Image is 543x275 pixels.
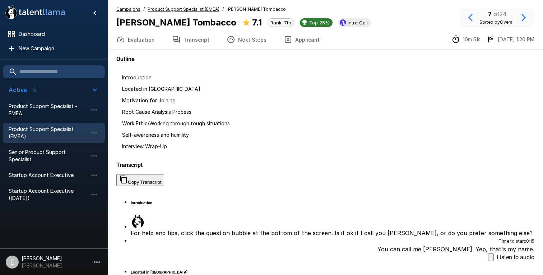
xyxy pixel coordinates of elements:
[497,254,534,261] span: Listen to audio
[268,20,294,25] span: Rank: 7th
[131,201,152,205] h6: Introduction
[493,10,506,18] span: of 24
[479,19,515,25] span: Sorted by Overall
[275,29,328,50] button: Applicant
[222,6,224,13] span: /
[498,238,526,244] span: Time to start :
[116,162,143,168] b: Transcript
[143,6,145,13] span: /
[340,19,346,26] img: ashbyhq_logo.jpeg
[116,141,534,152] div: Interview Wrap-Up
[116,84,534,94] div: Located in [GEOGRAPHIC_DATA]
[116,118,534,129] div: Work Ethic/Working through tough situations
[116,130,534,140] div: Self-awareness and humility
[498,36,534,43] p: [DATE] 1:20 PM
[451,35,481,44] div: The time between starting and completing the interview
[306,20,333,25] span: Top 25%
[116,174,164,186] button: Copy transcript
[122,120,230,126] span: Work Ethic/Working through tough situations
[377,245,534,253] p: You can call me [PERSON_NAME]. Yep, that's my name.
[116,17,236,28] b: [PERSON_NAME] Tombacco
[122,109,191,115] span: Root Cause Analysis Process
[116,107,534,117] div: Root Cause Analysis Process
[108,29,163,50] button: Evaluation
[131,214,145,229] img: llama_clean.png
[163,29,218,50] button: Transcript
[463,36,481,43] p: 10m 51s
[131,229,534,237] p: For help and tips, click the question bubble at the bottom of the screen. Is it ok if I call you ...
[122,132,189,138] span: Self-awareness and humility
[526,238,534,244] span: 0 : 15
[488,10,492,18] b: 7
[122,86,200,92] span: Located in [GEOGRAPHIC_DATA]
[131,270,187,275] h6: Located in [GEOGRAPHIC_DATA]
[345,20,371,25] span: Intro Call
[486,35,534,44] div: The date and time when the interview was completed
[227,6,286,13] span: [PERSON_NAME] Tombacco
[116,6,140,12] u: Campaigns
[338,18,371,27] div: View profile in Ashby
[122,74,152,80] span: Introduction
[148,6,219,12] u: Product Support Specialist (EMEA)
[218,29,275,50] button: Next Steps
[122,143,167,149] span: Interview Wrap-Up
[116,56,135,62] b: Outline
[116,95,534,106] div: Motivation for Joining
[116,73,534,83] div: Introduction
[252,17,262,28] b: 7.1
[122,97,176,103] span: Motivation for Joining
